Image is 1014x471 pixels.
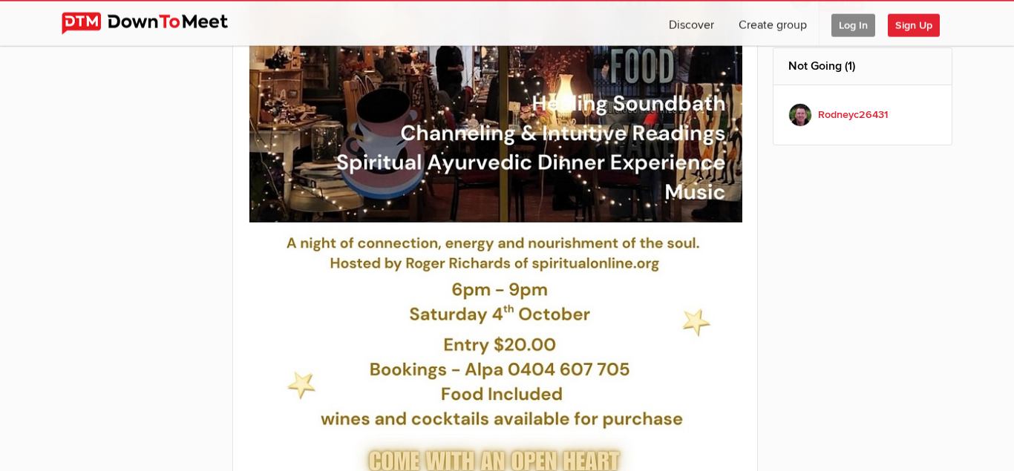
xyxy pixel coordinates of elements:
[788,103,812,127] img: Rodneyc26431
[831,14,875,37] span: Log In
[62,13,251,35] img: DownToMeet
[788,48,938,84] h2: Not Going (1)
[820,1,887,46] a: Log In
[818,107,888,123] b: Rodneyc26431
[888,14,940,37] span: Sign Up
[657,1,726,46] a: Discover
[888,1,952,46] a: Sign Up
[727,1,819,46] a: Create group
[788,100,938,130] a: Rodneyc26431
